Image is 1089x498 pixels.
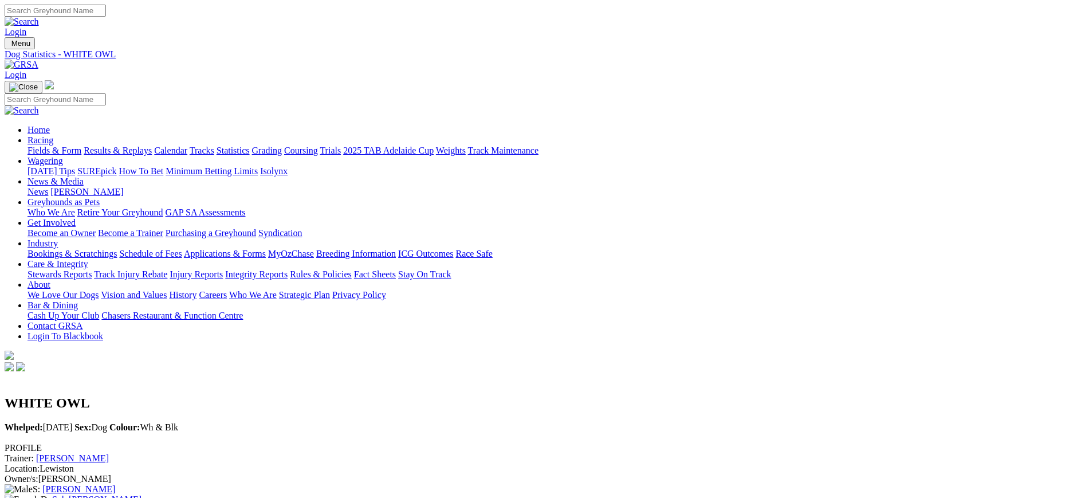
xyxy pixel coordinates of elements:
[27,249,1084,259] div: Industry
[5,362,14,371] img: facebook.svg
[169,290,196,300] a: History
[27,187,48,197] a: News
[27,207,1084,218] div: Greyhounds as Pets
[5,484,40,494] span: S:
[5,37,35,49] button: Toggle navigation
[5,453,34,463] span: Trainer:
[27,259,88,269] a: Care & Integrity
[42,484,115,494] a: [PERSON_NAME]
[184,249,266,258] a: Applications & Forms
[5,351,14,360] img: logo-grsa-white.png
[27,249,117,258] a: Bookings & Scratchings
[5,5,106,17] input: Search
[258,228,302,238] a: Syndication
[5,81,42,93] button: Toggle navigation
[27,207,75,217] a: Who We Are
[199,290,227,300] a: Careers
[9,83,38,92] img: Close
[94,269,167,279] a: Track Injury Rebate
[5,474,1084,484] div: [PERSON_NAME]
[45,80,54,89] img: logo-grsa-white.png
[5,70,26,80] a: Login
[27,156,63,166] a: Wagering
[27,187,1084,197] div: News & Media
[332,290,386,300] a: Privacy Policy
[398,249,453,258] a: ICG Outcomes
[27,331,103,341] a: Login To Blackbook
[98,228,163,238] a: Become a Trainer
[27,290,99,300] a: We Love Our Dogs
[354,269,396,279] a: Fact Sheets
[5,60,38,70] img: GRSA
[166,228,256,238] a: Purchasing a Greyhound
[27,166,1084,177] div: Wagering
[5,93,106,105] input: Search
[190,146,214,155] a: Tracks
[217,146,250,155] a: Statistics
[166,207,246,217] a: GAP SA Assessments
[5,464,1084,474] div: Lewiston
[77,207,163,217] a: Retire Your Greyhound
[154,146,187,155] a: Calendar
[27,125,50,135] a: Home
[5,422,72,432] span: [DATE]
[468,146,538,155] a: Track Maintenance
[27,311,99,320] a: Cash Up Your Club
[27,321,82,331] a: Contact GRSA
[5,395,1084,411] h2: WHITE OWL
[455,249,492,258] a: Race Safe
[170,269,223,279] a: Injury Reports
[252,146,282,155] a: Grading
[290,269,352,279] a: Rules & Policies
[27,228,96,238] a: Become an Owner
[5,443,1084,453] div: PROFILE
[27,135,53,145] a: Racing
[27,269,92,279] a: Stewards Reports
[27,146,81,155] a: Fields & Form
[5,105,39,116] img: Search
[320,146,341,155] a: Trials
[84,146,152,155] a: Results & Replays
[5,49,1084,60] a: Dog Statistics - WHITE OWL
[260,166,288,176] a: Isolynx
[11,39,30,48] span: Menu
[27,300,78,310] a: Bar & Dining
[77,166,116,176] a: SUREpick
[16,362,25,371] img: twitter.svg
[36,453,109,463] a: [PERSON_NAME]
[343,146,434,155] a: 2025 TAB Adelaide Cup
[436,146,466,155] a: Weights
[119,166,164,176] a: How To Bet
[27,146,1084,156] div: Racing
[50,187,123,197] a: [PERSON_NAME]
[5,484,33,495] img: Male
[229,290,277,300] a: Who We Are
[398,269,451,279] a: Stay On Track
[5,474,38,484] span: Owner/s:
[27,238,58,248] a: Industry
[27,269,1084,280] div: Care & Integrity
[101,311,243,320] a: Chasers Restaurant & Function Centre
[5,27,26,37] a: Login
[27,177,84,186] a: News & Media
[27,280,50,289] a: About
[5,464,40,473] span: Location:
[316,249,396,258] a: Breeding Information
[27,166,75,176] a: [DATE] Tips
[284,146,318,155] a: Coursing
[109,422,178,432] span: Wh & Blk
[225,269,288,279] a: Integrity Reports
[74,422,107,432] span: Dog
[5,17,39,27] img: Search
[101,290,167,300] a: Vision and Values
[27,311,1084,321] div: Bar & Dining
[27,290,1084,300] div: About
[279,290,330,300] a: Strategic Plan
[27,197,100,207] a: Greyhounds as Pets
[109,422,140,432] b: Colour:
[166,166,258,176] a: Minimum Betting Limits
[27,228,1084,238] div: Get Involved
[119,249,182,258] a: Schedule of Fees
[268,249,314,258] a: MyOzChase
[74,422,91,432] b: Sex:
